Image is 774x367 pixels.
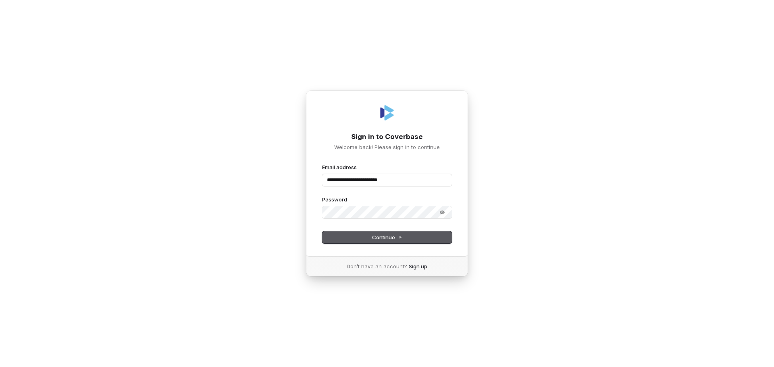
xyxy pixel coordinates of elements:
h1: Sign in to Coverbase [322,132,452,142]
span: Continue [372,234,402,241]
p: Welcome back! Please sign in to continue [322,143,452,151]
label: Password [322,196,347,203]
a: Sign up [409,263,427,270]
button: Continue [322,231,452,243]
img: Coverbase [377,103,397,122]
span: Don’t have an account? [347,263,407,270]
button: Show password [434,207,450,217]
label: Email address [322,164,357,171]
